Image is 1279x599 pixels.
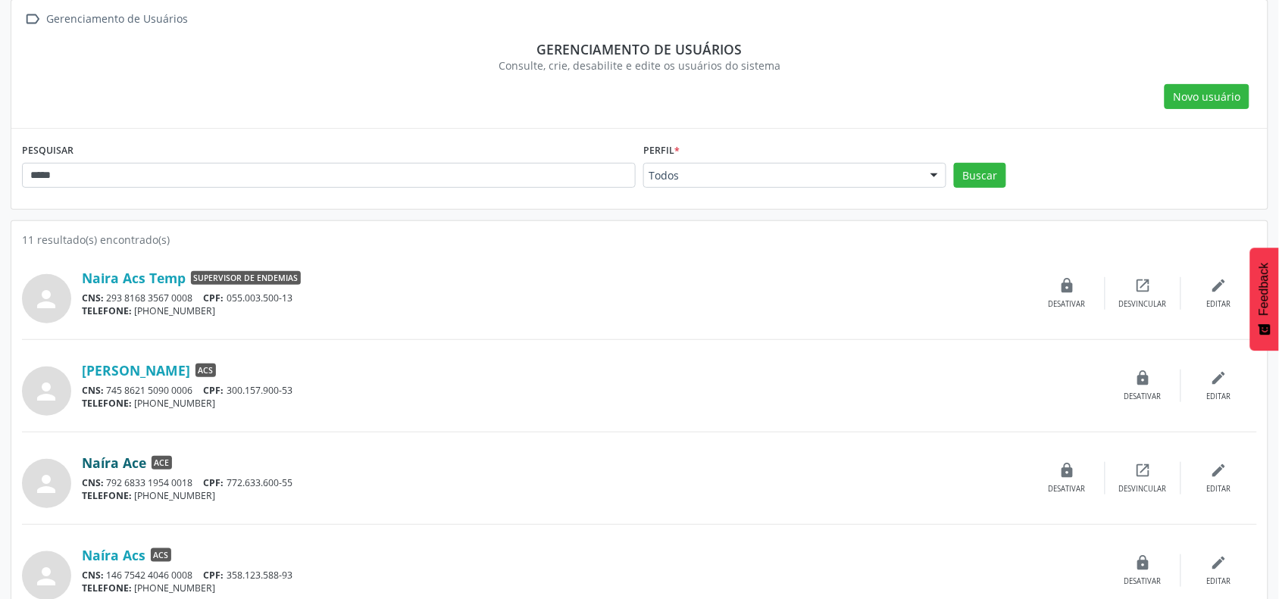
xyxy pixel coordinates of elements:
div: Desativar [1049,484,1086,494]
div: [PHONE_NUMBER] [82,304,1030,317]
div: 11 resultado(s) encontrado(s) [22,232,1257,248]
i: open_in_new [1135,277,1152,294]
span: CNS: [82,569,104,582]
span: Todos [649,168,915,183]
i: edit [1211,462,1227,479]
i: lock [1135,370,1152,386]
i: lock [1059,277,1076,294]
button: Feedback - Mostrar pesquisa [1250,248,1279,351]
div: Gerenciamento de Usuários [44,8,191,30]
span: CPF: [204,292,224,304]
a: Naíra Acs [82,547,145,563]
div: Gerenciamento de usuários [33,41,1246,58]
label: PESQUISAR [22,139,73,163]
span: ACS [195,363,216,377]
a:  Gerenciamento de Usuários [22,8,191,30]
span: CNS: [82,384,104,397]
span: CNS: [82,292,104,304]
div: [PHONE_NUMBER] [82,489,1030,502]
span: CNS: [82,476,104,489]
div: 293 8168 3567 0008 055.003.500-13 [82,292,1030,304]
div: Desativar [1049,299,1086,310]
span: TELEFONE: [82,582,132,594]
i: person [33,378,61,405]
div: 146 7542 4046 0008 358.123.588-93 [82,569,1105,582]
i: edit [1211,277,1227,294]
i: person [33,285,61,313]
div: [PHONE_NUMBER] [82,582,1105,594]
span: TELEFONE: [82,489,132,502]
a: Naira Acs Temp [82,270,186,286]
span: Feedback [1258,263,1271,316]
i:  [22,8,44,30]
span: CPF: [204,569,224,582]
i: open_in_new [1135,462,1152,479]
div: Desvincular [1119,484,1167,494]
div: 745 8621 5090 0006 300.157.900-53 [82,384,1105,397]
span: ACE [152,456,172,470]
span: TELEFONE: [82,397,132,410]
div: Desativar [1124,392,1162,402]
i: edit [1211,554,1227,571]
div: Desvincular [1119,299,1167,310]
div: 792 6833 1954 0018 772.633.600-55 [82,476,1030,489]
div: Editar [1207,392,1231,402]
div: Consulte, crie, desabilite e edite os usuários do sistema [33,58,1246,73]
a: [PERSON_NAME] [82,362,190,379]
button: Novo usuário [1165,84,1249,110]
i: edit [1211,370,1227,386]
span: CPF: [204,476,224,489]
span: Supervisor de Endemias [191,271,301,285]
div: [PHONE_NUMBER] [82,397,1105,410]
div: Editar [1207,299,1231,310]
label: Perfil [643,139,680,163]
i: lock [1135,554,1152,571]
button: Buscar [954,163,1006,189]
div: Editar [1207,576,1231,587]
span: ACS [151,548,171,562]
div: Editar [1207,484,1231,494]
span: Novo usuário [1174,89,1241,105]
a: Naíra Ace [82,454,146,471]
span: CPF: [204,384,224,397]
span: TELEFONE: [82,304,132,317]
i: lock [1059,462,1076,479]
div: Desativar [1124,576,1162,587]
i: person [33,470,61,498]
